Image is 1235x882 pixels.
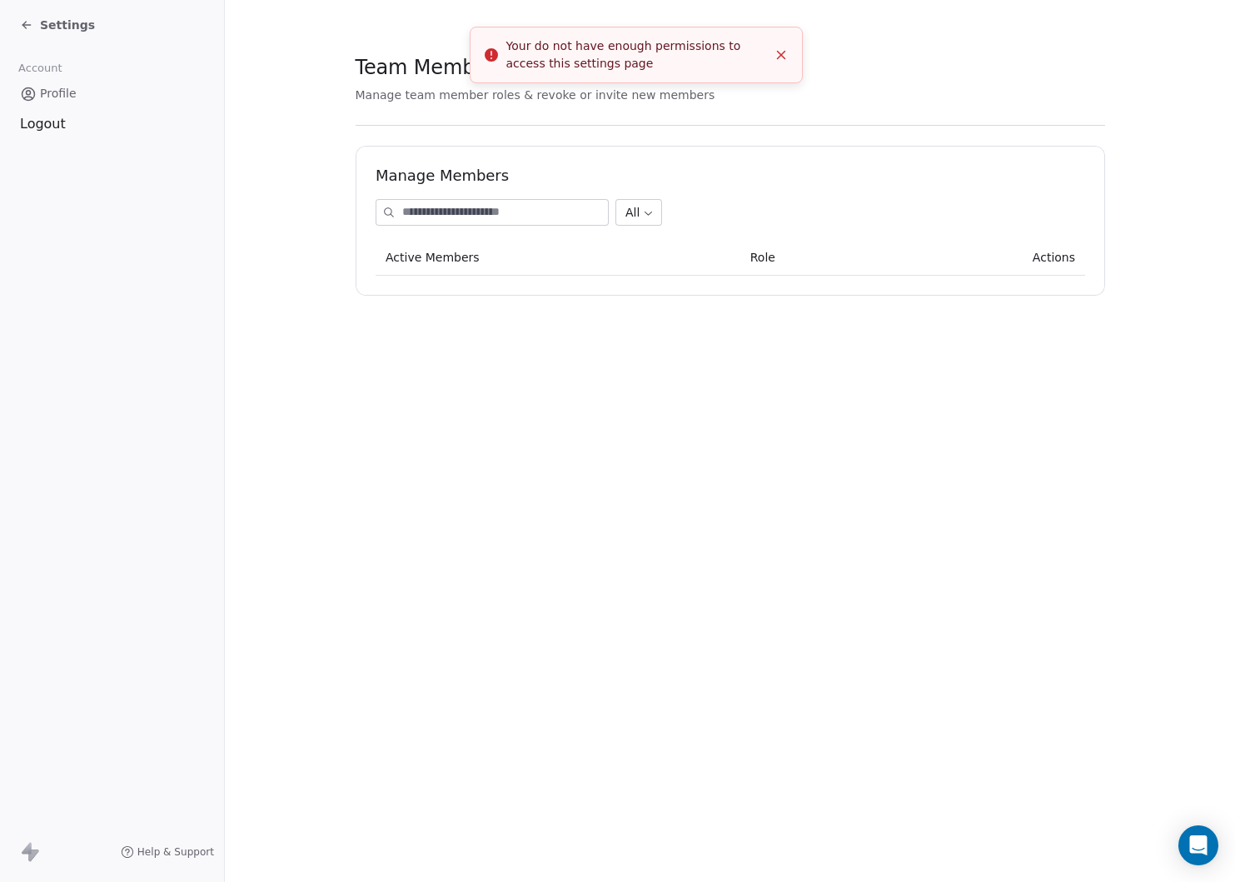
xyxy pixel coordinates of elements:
a: Settings [20,17,95,33]
span: Actions [1032,251,1074,264]
span: Profile [40,85,77,102]
div: Open Intercom Messenger [1178,825,1218,865]
h1: Manage Members [376,166,1085,186]
span: Team Members [356,55,506,80]
div: Logout [13,114,211,134]
span: Manage team member roles & revoke or invite new members [356,88,715,102]
div: Your do not have enough permissions to access this settings page [506,37,767,72]
span: Settings [40,17,95,33]
span: Help & Support [137,845,214,859]
span: Role [749,251,774,264]
a: Help & Support [121,845,214,859]
a: Profile [13,80,211,107]
span: Account [11,56,69,81]
button: Close toast [770,44,792,66]
span: Active Members [386,251,480,264]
